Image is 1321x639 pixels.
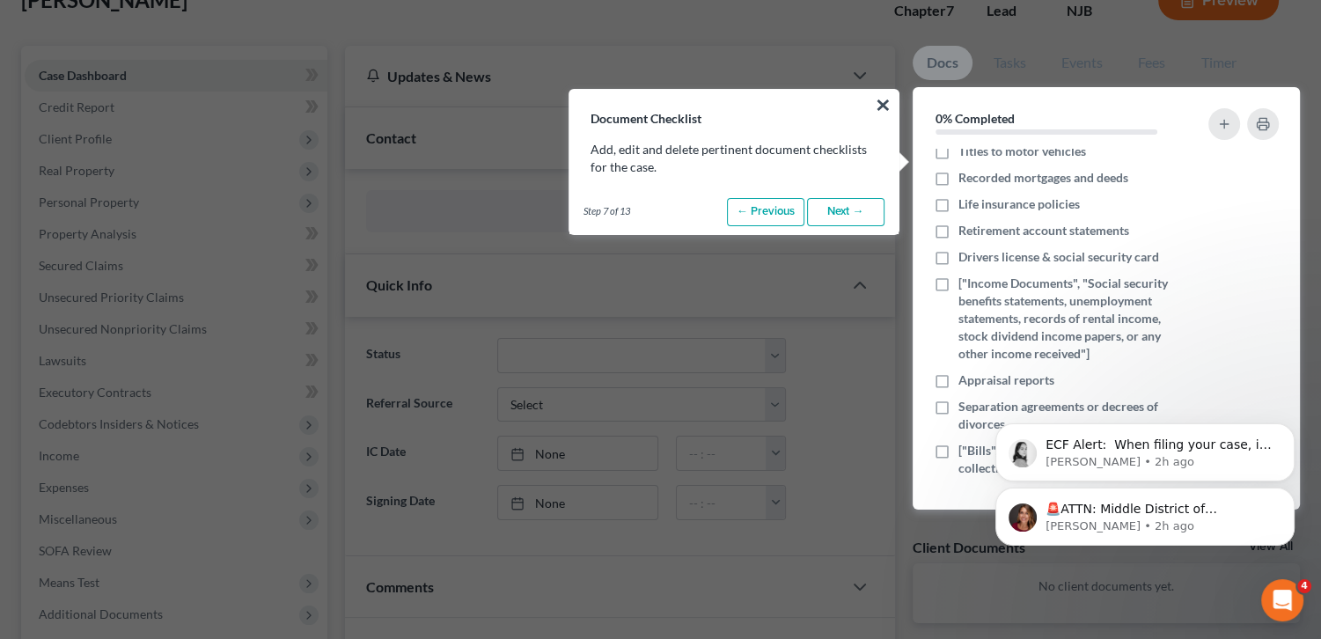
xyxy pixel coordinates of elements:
[980,46,1040,80] a: Tasks
[958,195,1080,213] span: Life insurance policies
[1297,579,1311,593] span: 4
[958,442,1188,477] span: ["Bills", "Statements, bills, notices, collection letters, lawsuits"]
[875,91,892,119] button: ×
[1124,46,1180,80] a: Fees
[591,141,877,176] p: Add, edit and delete pertinent document checklists for the case.
[1047,46,1117,80] a: Events
[958,275,1188,363] span: ["Income Documents", "Social security benefits statements, unemployment statements, records of re...
[727,198,804,226] a: ← Previous
[958,248,1159,266] span: Drivers license & social security card
[958,222,1129,239] span: Retirement account statements
[958,169,1128,187] span: Recorded mortgages and deeds
[583,204,630,218] span: Step 7 of 13
[958,371,1054,389] span: Appraisal reports
[569,90,898,127] h3: Document Checklist
[913,46,972,80] a: Docs
[1261,579,1303,621] iframe: Intercom live chat
[807,198,884,226] a: Next →
[958,398,1188,433] span: Separation agreements or decrees of divorces
[958,143,1086,160] span: Titles to motor vehicles
[936,111,1015,126] strong: 0% Completed
[969,312,1321,574] iframe: Intercom notifications message
[1187,46,1251,80] a: Timer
